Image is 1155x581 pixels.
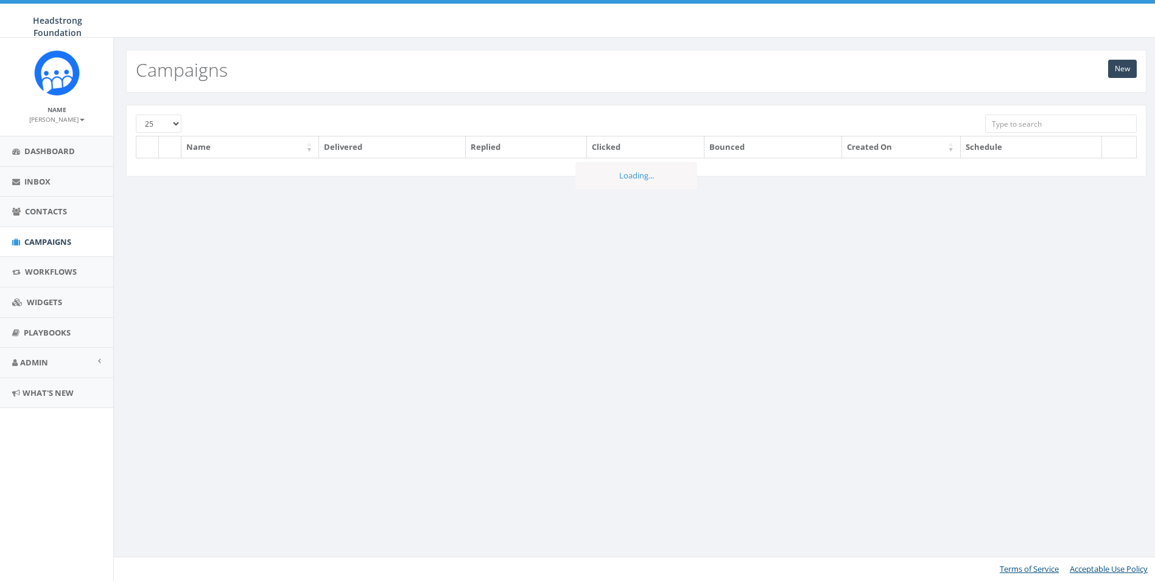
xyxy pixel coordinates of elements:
small: Name [47,105,66,114]
th: Created On [842,136,961,158]
a: [PERSON_NAME] [29,113,85,124]
th: Delivered [319,136,466,158]
a: Acceptable Use Policy [1070,563,1148,574]
span: Admin [20,357,48,368]
th: Schedule [961,136,1102,158]
th: Replied [466,136,587,158]
th: Name [181,136,319,158]
a: New [1108,60,1137,78]
h2: Campaigns [136,60,228,80]
span: Playbooks [24,327,71,338]
span: Workflows [25,266,77,277]
th: Bounced [704,136,842,158]
span: Inbox [24,176,51,187]
a: Terms of Service [1000,563,1059,574]
span: Contacts [25,206,67,217]
th: Clicked [587,136,704,158]
img: Rally_platform_Icon_1.png [34,50,80,96]
div: Loading... [575,162,697,189]
span: Dashboard [24,146,75,157]
span: Campaigns [24,236,71,247]
input: Type to search [985,114,1137,133]
span: Headstrong Foundation [33,15,82,38]
small: [PERSON_NAME] [29,115,85,124]
span: What's New [23,387,74,398]
span: Widgets [27,297,62,308]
